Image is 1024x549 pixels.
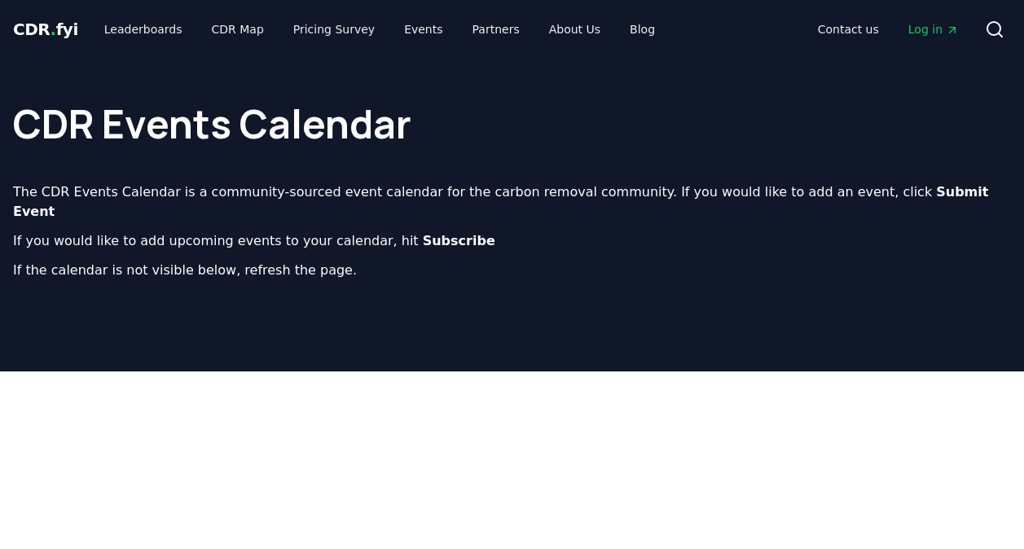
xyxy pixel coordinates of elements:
[805,15,972,44] nav: Main
[91,15,196,44] a: Leaderboards
[536,15,613,44] a: About Us
[459,15,533,44] a: Partners
[13,20,78,39] span: CDR fyi
[91,15,668,44] nav: Main
[908,21,959,37] span: Log in
[895,15,972,44] a: Log in
[391,15,455,44] a: Events
[423,233,495,248] b: Subscribe
[617,15,668,44] a: Blog
[13,261,1011,280] p: If the calendar is not visible below, refresh the page.
[13,72,1011,143] h1: CDR Events Calendar
[199,15,277,44] a: CDR Map
[51,20,56,39] span: .
[13,231,1011,251] p: If you would like to add upcoming events to your calendar, hit
[13,182,1011,222] p: The CDR Events Calendar is a community-sourced event calendar for the carbon removal community. I...
[805,15,892,44] a: Contact us
[280,15,388,44] a: Pricing Survey
[13,18,78,41] a: CDR.fyi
